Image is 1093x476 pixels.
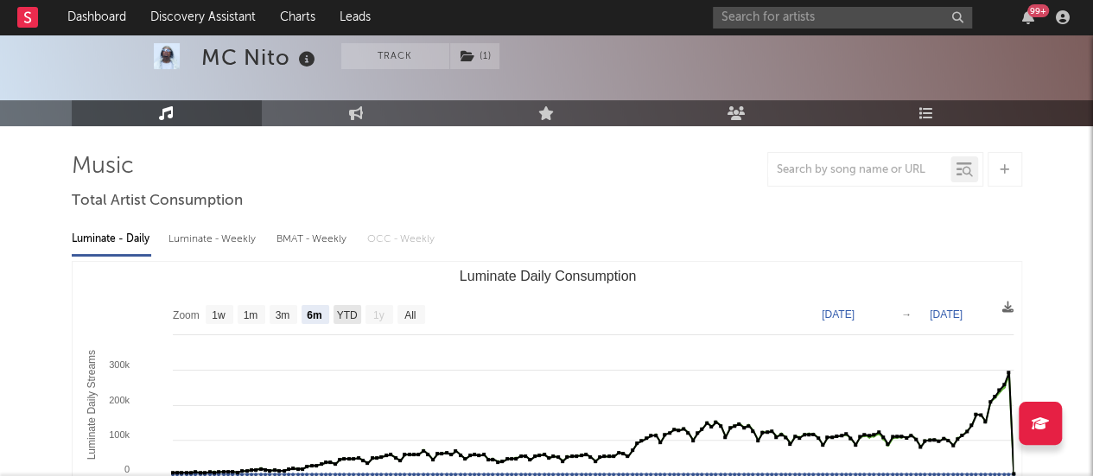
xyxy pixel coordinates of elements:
[459,269,636,283] text: Luminate Daily Consumption
[450,43,499,69] button: (1)
[822,308,855,321] text: [DATE]
[72,191,243,212] span: Total Artist Consumption
[276,225,350,254] div: BMAT - Weekly
[372,309,384,321] text: 1y
[85,350,97,460] text: Luminate Daily Streams
[341,43,449,69] button: Track
[336,309,357,321] text: YTD
[930,308,963,321] text: [DATE]
[109,395,130,405] text: 200k
[124,464,129,474] text: 0
[72,225,151,254] div: Luminate - Daily
[275,309,289,321] text: 3m
[201,43,320,72] div: MC Nito
[307,309,321,321] text: 6m
[168,225,259,254] div: Luminate - Weekly
[109,429,130,440] text: 100k
[449,43,500,69] span: ( 1 )
[173,309,200,321] text: Zoom
[109,359,130,370] text: 300k
[768,163,950,177] input: Search by song name or URL
[404,309,416,321] text: All
[1027,4,1049,17] div: 99 +
[243,309,257,321] text: 1m
[1022,10,1034,24] button: 99+
[901,308,912,321] text: →
[713,7,972,29] input: Search for artists
[212,309,226,321] text: 1w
